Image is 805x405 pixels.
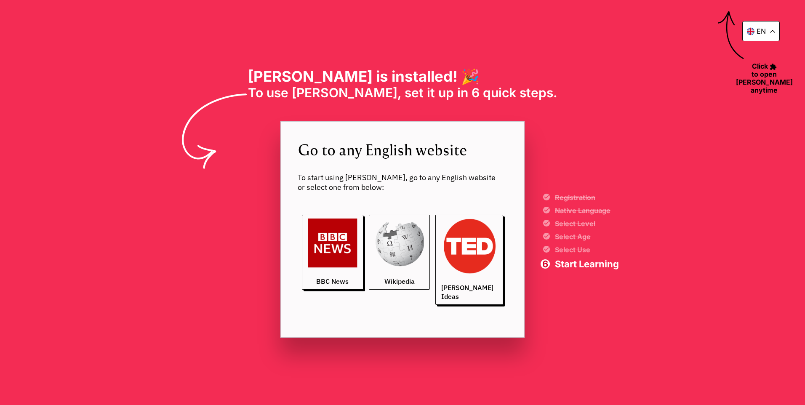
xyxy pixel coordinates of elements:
[555,259,619,269] span: Start Learning
[248,67,557,85] h1: [PERSON_NAME] is installed! 🎉
[302,215,363,290] a: BBC News
[435,215,503,305] a: [PERSON_NAME] Ideas
[248,85,557,100] span: To use [PERSON_NAME], set it up in 6 quick steps.
[555,194,619,201] span: Registration
[555,246,619,253] span: Select Use
[555,220,619,227] span: Select Level
[308,218,357,268] img: bbc
[316,277,349,286] span: BBC News
[375,218,424,268] img: wikipedia
[555,207,619,214] span: Native Language
[369,215,430,290] a: Wikipedia
[731,61,797,94] span: Click to open [PERSON_NAME] anytime
[298,139,507,160] span: Go to any English website
[441,218,497,274] img: ted
[555,233,619,240] span: Select Age
[384,277,415,286] span: Wikipedia
[757,27,766,35] p: en
[441,283,497,301] span: [PERSON_NAME] Ideas
[298,173,507,192] span: To start using [PERSON_NAME], go to any English website or select one from below:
